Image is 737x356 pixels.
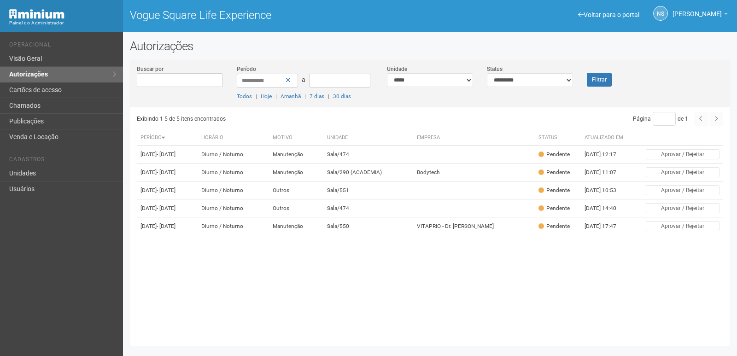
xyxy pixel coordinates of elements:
th: Status [535,130,581,146]
th: Motivo [269,130,323,146]
button: Aprovar / Rejeitar [646,203,719,213]
button: Aprovar / Rejeitar [646,167,719,177]
label: Período [237,65,256,73]
th: Período [137,130,198,146]
td: [DATE] 17:47 [581,217,632,235]
button: Aprovar / Rejeitar [646,221,719,231]
a: Hoje [261,93,272,99]
div: Pendente [538,222,570,230]
label: Status [487,65,503,73]
li: Operacional [9,41,116,51]
span: - [DATE] [157,187,175,193]
td: Sala/551 [323,181,413,199]
h1: Vogue Square Life Experience [130,9,423,21]
label: Buscar por [137,65,164,73]
span: | [275,93,277,99]
span: - [DATE] [157,169,175,175]
span: - [DATE] [157,223,175,229]
td: Outros [269,181,323,199]
a: Todos [237,93,252,99]
td: Outros [269,199,323,217]
td: Manutenção [269,163,323,181]
td: Manutenção [269,146,323,163]
td: Sala/474 [323,146,413,163]
td: [DATE] 12:17 [581,146,632,163]
td: [DATE] [137,181,198,199]
span: Página de 1 [633,116,688,122]
a: NS [653,6,668,21]
th: Horário [198,130,269,146]
a: Amanhã [281,93,301,99]
td: Sala/290 (ACADEMIA) [323,163,413,181]
td: VITAPRIO - Dr. [PERSON_NAME] [413,217,535,235]
span: Nicolle Silva [673,1,722,18]
div: Exibindo 1-5 de 5 itens encontrados [137,112,427,126]
th: Unidade [323,130,413,146]
th: Empresa [413,130,535,146]
button: Aprovar / Rejeitar [646,149,719,159]
span: | [256,93,257,99]
td: Sala/550 [323,217,413,235]
td: [DATE] 10:53 [581,181,632,199]
span: | [304,93,306,99]
div: Pendente [538,204,570,212]
td: Diurno / Noturno [198,146,269,163]
td: Manutenção [269,217,323,235]
button: Filtrar [587,73,612,87]
td: Diurno / Noturno [198,217,269,235]
a: 30 dias [333,93,351,99]
div: Painel do Administrador [9,19,116,27]
label: Unidade [387,65,407,73]
td: [DATE] [137,217,198,235]
td: Bodytech [413,163,535,181]
a: Voltar para o portal [578,11,639,18]
div: Pendente [538,169,570,176]
span: a [302,76,305,83]
td: Sala/474 [323,199,413,217]
button: Aprovar / Rejeitar [646,185,719,195]
h2: Autorizações [130,39,730,53]
a: 7 dias [310,93,324,99]
span: | [328,93,329,99]
span: - [DATE] [157,205,175,211]
a: [PERSON_NAME] [673,12,728,19]
td: [DATE] [137,146,198,163]
img: Minium [9,9,64,19]
div: Pendente [538,187,570,194]
td: Diurno / Noturno [198,163,269,181]
td: Diurno / Noturno [198,199,269,217]
span: - [DATE] [157,151,175,158]
td: [DATE] [137,199,198,217]
div: Pendente [538,151,570,158]
li: Cadastros [9,156,116,166]
td: Diurno / Noturno [198,181,269,199]
td: [DATE] [137,163,198,181]
th: Atualizado em [581,130,632,146]
td: [DATE] 11:07 [581,163,632,181]
td: [DATE] 14:40 [581,199,632,217]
